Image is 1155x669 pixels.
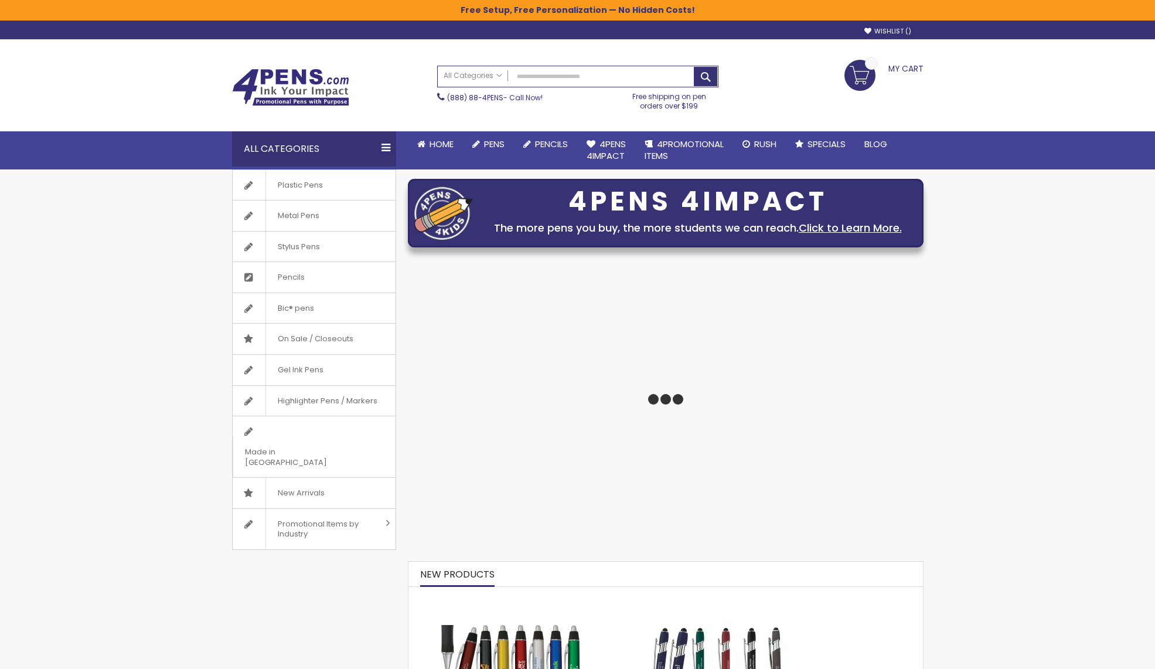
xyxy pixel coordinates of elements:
[233,201,396,231] a: Metal Pens
[645,138,724,162] span: 4PROMOTIONAL ITEMS
[420,568,495,581] span: New Products
[447,93,503,103] a: (888) 88-4PENS
[265,170,335,201] span: Plastic Pens
[463,131,514,157] a: Pens
[430,138,454,150] span: Home
[233,416,396,477] a: Made in [GEOGRAPHIC_DATA]
[233,386,396,416] a: Highlighter Pens / Markers
[444,71,502,80] span: All Categories
[535,138,568,150] span: Pencils
[733,131,786,157] a: Rush
[754,138,776,150] span: Rush
[265,232,332,262] span: Stylus Pens
[265,509,381,549] span: Promotional Items by Industry
[233,293,396,324] a: Bic® pens
[447,93,543,103] span: - Call Now!
[864,138,887,150] span: Blog
[625,592,806,602] a: Custom Soft Touch Metal Pen - Stylus Top
[587,138,626,162] span: 4Pens 4impact
[233,324,396,354] a: On Sale / Closeouts
[265,355,335,385] span: Gel Ink Pens
[265,201,331,231] span: Metal Pens
[808,138,846,150] span: Specials
[408,131,463,157] a: Home
[864,27,911,36] a: Wishlist
[265,262,316,293] span: Pencils
[265,386,389,416] span: Highlighter Pens / Markers
[438,66,508,86] a: All Categories
[620,87,718,111] div: Free shipping on pen orders over $199
[408,592,614,602] a: The Barton Custom Pens Special Offer
[265,293,326,324] span: Bic® pens
[514,131,577,157] a: Pencils
[233,437,366,477] span: Made in [GEOGRAPHIC_DATA]
[577,131,635,169] a: 4Pens4impact
[233,478,396,508] a: New Arrivals
[233,170,396,201] a: Plastic Pens
[635,131,733,169] a: 4PROMOTIONALITEMS
[265,478,336,508] span: New Arrivals
[232,131,396,167] div: All Categories
[233,355,396,385] a: Gel Ink Pens
[786,131,855,157] a: Specials
[233,262,396,293] a: Pencils
[479,220,917,236] div: The more pens you buy, the more students we can reach.
[233,509,396,549] a: Promotional Items by Industry
[855,131,897,157] a: Blog
[232,69,349,106] img: 4Pens Custom Pens and Promotional Products
[479,189,917,214] div: 4PENS 4IMPACT
[799,220,902,235] a: Click to Learn More.
[484,138,505,150] span: Pens
[265,324,365,354] span: On Sale / Closeouts
[233,232,396,262] a: Stylus Pens
[414,186,473,240] img: four_pen_logo.png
